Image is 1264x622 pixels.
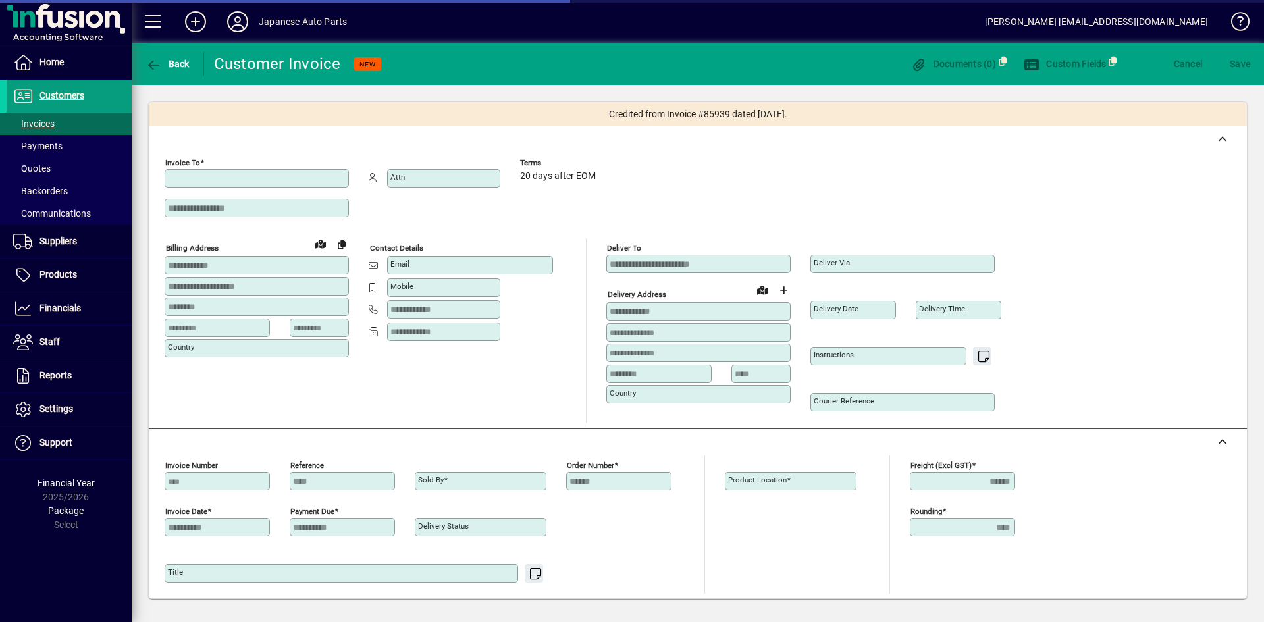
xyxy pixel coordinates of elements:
a: Home [7,46,132,79]
mat-label: Instructions [814,350,854,359]
button: Choose address [773,280,794,301]
app-page-header-button: Back [132,52,204,76]
mat-label: Sold by [418,475,444,484]
mat-label: Invoice To [165,158,200,167]
a: View on map [310,233,331,254]
a: Quotes [7,157,132,180]
mat-label: Rounding [910,507,942,516]
span: Financials [39,303,81,313]
span: Products [39,269,77,280]
mat-label: Freight (excl GST) [910,461,972,470]
span: Credited from Invoice #85939 dated [DATE]. [609,107,787,121]
span: NEW [359,60,376,68]
mat-label: Deliver To [607,244,641,253]
span: S [1230,59,1235,69]
button: Save [1226,52,1253,76]
button: Profile [217,10,259,34]
button: Back [142,52,193,76]
mat-label: Attn [390,172,405,182]
mat-label: Delivery time [919,304,965,313]
a: Suppliers [7,225,132,258]
mat-label: Deliver via [814,258,850,267]
span: ave [1230,53,1250,74]
span: Financial Year [38,478,95,488]
mat-label: Email [390,259,409,269]
mat-label: Country [168,342,194,351]
a: Backorders [7,180,132,202]
a: Knowledge Base [1221,3,1248,45]
a: Invoices [7,113,132,135]
span: Quotes [13,163,51,174]
mat-label: Product location [728,475,787,484]
span: Payments [13,141,63,151]
span: Documents (0) [910,59,996,69]
a: Financials [7,292,132,325]
mat-label: Payment due [290,507,334,516]
span: Settings [39,403,73,414]
span: Package [48,505,84,516]
a: Settings [7,393,132,426]
span: Suppliers [39,236,77,246]
span: Reports [39,370,72,380]
mat-label: Country [610,388,636,398]
span: Terms [520,159,599,167]
mat-label: Delivery status [418,521,469,531]
mat-label: Courier Reference [814,396,874,405]
span: Customers [39,90,84,101]
mat-label: Invoice number [165,461,218,470]
a: View on map [752,279,773,300]
span: Custom Fields [1024,59,1107,69]
div: Customer Invoice [214,53,341,74]
span: Backorders [13,186,68,196]
span: 20 days after EOM [520,171,596,182]
span: Back [145,59,190,69]
button: Documents (0) [907,52,999,76]
mat-label: Order number [567,461,614,470]
a: Reports [7,359,132,392]
div: [PERSON_NAME] [EMAIL_ADDRESS][DOMAIN_NAME] [985,11,1208,32]
mat-label: Title [168,567,183,577]
span: Invoices [13,118,55,129]
button: Copy to Delivery address [331,234,352,255]
span: Home [39,57,64,67]
span: Communications [13,208,91,219]
mat-label: Invoice date [165,507,207,516]
span: Support [39,437,72,448]
mat-label: Mobile [390,282,413,291]
mat-label: Delivery date [814,304,858,313]
mat-label: Reference [290,461,324,470]
a: Staff [7,326,132,359]
a: Communications [7,202,132,224]
div: Japanese Auto Parts [259,11,347,32]
button: Add [174,10,217,34]
a: Support [7,427,132,459]
span: Staff [39,336,60,347]
button: Custom Fields [1020,52,1110,76]
a: Payments [7,135,132,157]
a: Products [7,259,132,292]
